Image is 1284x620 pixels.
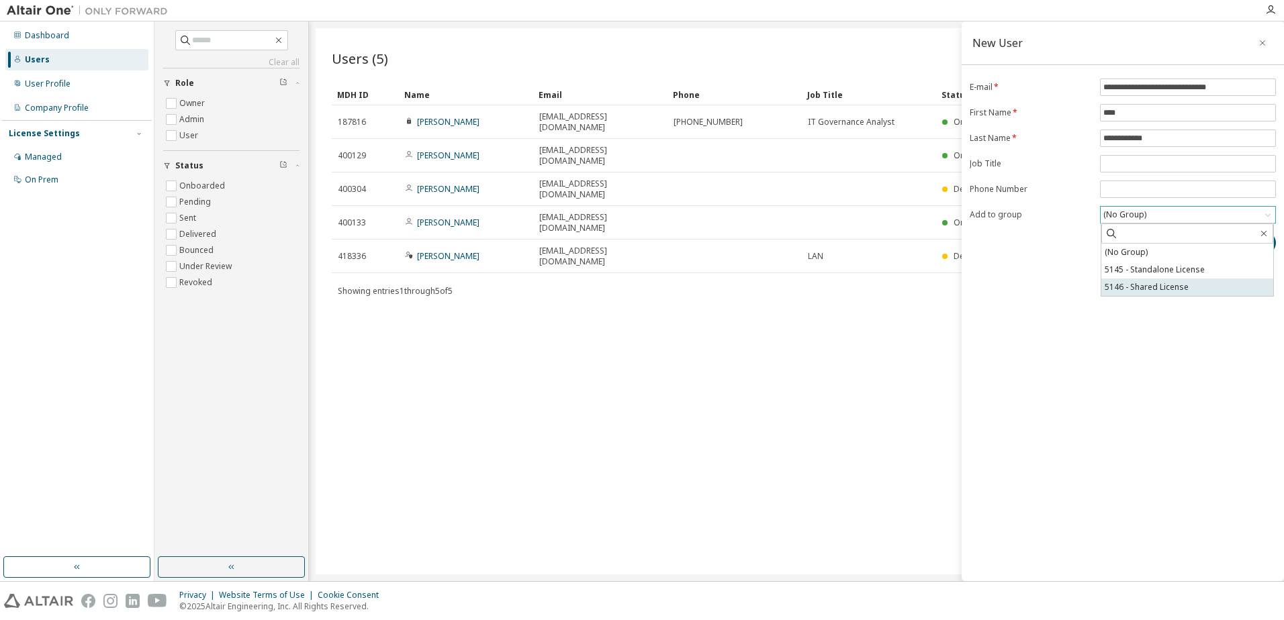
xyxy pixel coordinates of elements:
a: [PERSON_NAME] [417,183,479,195]
span: Onboarded [954,150,999,161]
div: Job Title [807,84,931,105]
li: (No Group) [1101,244,1273,261]
a: [PERSON_NAME] [417,116,479,127]
div: Dashboard [25,30,69,41]
a: [PERSON_NAME] [417,250,479,262]
span: 400304 [338,184,366,195]
span: Onboarded [954,217,999,228]
img: linkedin.svg [126,594,140,608]
div: Status [942,84,1191,105]
span: [EMAIL_ADDRESS][DOMAIN_NAME] [539,212,661,234]
span: Onboarded [954,116,999,127]
img: Altair One [7,4,175,17]
span: Delivered [954,183,991,195]
span: Clear filter [279,78,287,89]
button: Role [163,68,300,98]
div: New User [972,38,1023,48]
label: Revoked [179,274,215,291]
span: [EMAIL_ADDRESS][DOMAIN_NAME] [539,178,661,200]
span: Delivered [954,250,991,262]
span: Clear filter [279,160,287,171]
a: Clear all [163,57,300,68]
label: Last Name [970,133,1092,144]
div: Users [25,54,50,65]
span: IT Governance Analyst [808,117,895,127]
label: Phone Number [970,184,1092,195]
span: Status [175,160,203,171]
a: [PERSON_NAME] [417,217,479,228]
div: Company Profile [25,103,89,113]
label: Admin [179,111,207,127]
div: Privacy [179,590,219,601]
label: Under Review [179,258,234,274]
a: [PERSON_NAME] [417,150,479,161]
div: Email [539,84,662,105]
div: MDH ID [337,84,394,105]
label: First Name [970,107,1092,118]
div: On Prem [25,174,58,185]
span: 418336 [338,251,366,262]
label: Delivered [179,226,219,242]
div: Cookie Consent [318,590,387,601]
label: E-mail [970,82,1092,93]
div: (No Group) [1101,207,1148,222]
img: instagram.svg [103,594,118,608]
span: 400133 [338,217,366,228]
div: Phone [673,84,796,105]
img: facebook.svg [81,594,95,608]
label: Onboarded [179,178,228,194]
span: 187816 [338,117,366,127]
div: Name [404,84,528,105]
div: (No Group) [1101,207,1275,223]
span: LAN [808,251,823,262]
p: © 2025 Altair Engineering, Inc. All Rights Reserved. [179,601,387,612]
button: Status [163,151,300,180]
div: Managed [25,152,62,162]
span: [EMAIL_ADDRESS][DOMAIN_NAME] [539,111,661,133]
div: User Profile [25,79,71,89]
img: youtube.svg [148,594,167,608]
span: [EMAIL_ADDRESS][DOMAIN_NAME] [539,246,661,267]
span: [EMAIL_ADDRESS][DOMAIN_NAME] [539,145,661,166]
label: Pending [179,194,214,210]
label: Bounced [179,242,216,258]
label: Add to group [970,209,1092,220]
div: License Settings [9,128,80,139]
img: altair_logo.svg [4,594,73,608]
span: Users (5) [332,49,388,68]
div: Website Terms of Use [219,590,318,601]
label: User [179,127,201,144]
label: Sent [179,210,199,226]
span: [PHONE_NUMBER] [674,117,743,127]
label: Job Title [970,158,1092,169]
span: Showing entries 1 through 5 of 5 [338,285,453,297]
span: 400129 [338,150,366,161]
label: Owner [179,95,208,111]
span: Role [175,78,194,89]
